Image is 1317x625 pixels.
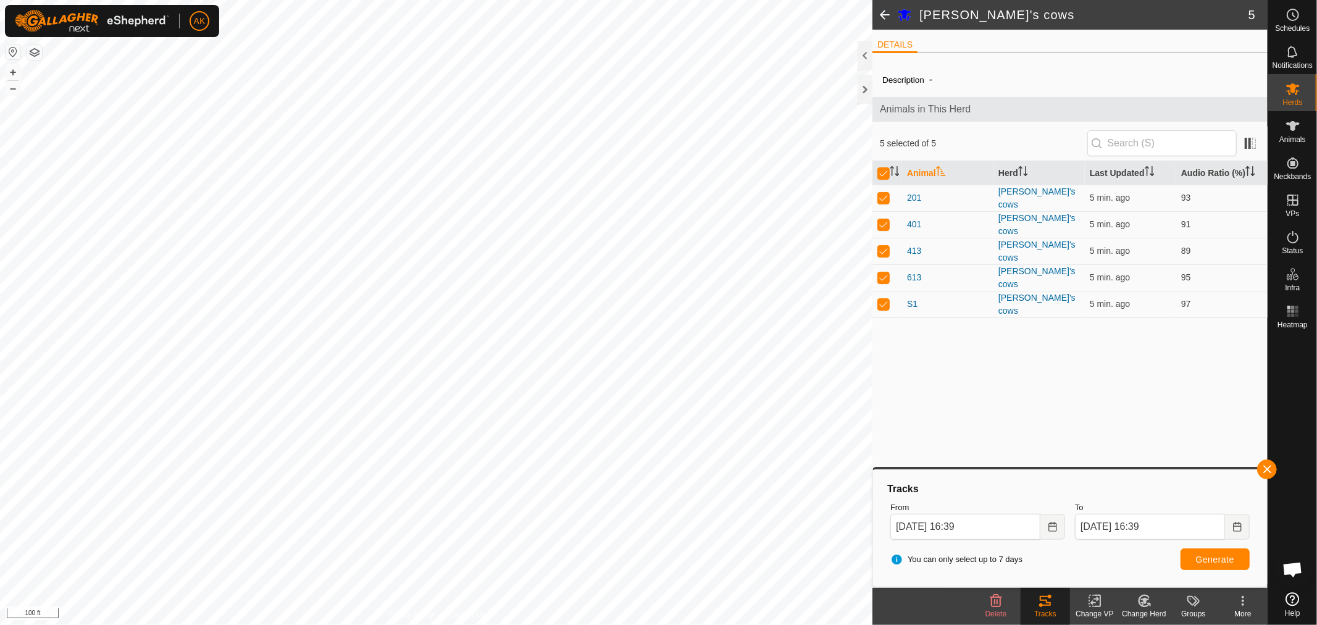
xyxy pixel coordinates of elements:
span: Animals [1279,136,1306,143]
div: More [1218,608,1268,619]
span: VPs [1286,210,1299,217]
th: Last Updated [1085,161,1176,185]
span: 5 [1248,6,1255,24]
span: AK [194,15,206,28]
th: Audio Ratio (%) [1176,161,1268,185]
div: Groups [1169,608,1218,619]
p-sorticon: Activate to sort [1245,168,1255,178]
span: Animals in This Herd [880,102,1260,117]
span: 613 [907,271,921,284]
span: Help [1285,610,1300,617]
span: 413 [907,245,921,258]
span: Heatmap [1277,321,1308,329]
span: Oct 14, 2025, 4:35 PM [1090,299,1130,309]
a: Help [1268,587,1317,622]
th: Herd [993,161,1085,185]
button: – [6,81,20,96]
span: 401 [907,218,921,231]
span: Herds [1282,99,1302,106]
span: Oct 14, 2025, 4:35 PM [1090,193,1130,203]
a: Privacy Policy [388,609,434,620]
p-sorticon: Activate to sort [1018,168,1028,178]
div: Tracks [885,482,1255,497]
label: From [890,501,1065,514]
button: Reset Map [6,44,20,59]
label: Description [882,75,924,85]
span: - [924,69,937,90]
span: 5 selected of 5 [880,137,1087,150]
span: 89 [1181,246,1191,256]
span: 97 [1181,299,1191,309]
span: You can only select up to 7 days [890,553,1022,566]
span: 93 [1181,193,1191,203]
div: Change VP [1070,608,1119,619]
p-sorticon: Activate to sort [890,168,900,178]
input: Search (S) [1087,130,1237,156]
span: Schedules [1275,25,1310,32]
span: Generate [1196,555,1234,564]
th: Animal [902,161,993,185]
span: Delete [985,610,1007,618]
span: Oct 14, 2025, 4:35 PM [1090,272,1130,282]
img: Gallagher Logo [15,10,169,32]
button: Choose Date [1225,514,1250,540]
button: Map Layers [27,45,42,60]
span: Neckbands [1274,173,1311,180]
div: [PERSON_NAME]'s cows [998,238,1080,264]
span: 95 [1181,272,1191,282]
span: S1 [907,298,918,311]
span: 201 [907,191,921,204]
div: [PERSON_NAME]'s cows [998,185,1080,211]
label: To [1075,501,1250,514]
span: Oct 14, 2025, 4:35 PM [1090,219,1130,229]
a: Contact Us [448,609,485,620]
div: [PERSON_NAME]'s cows [998,265,1080,291]
div: [PERSON_NAME]'s cows [998,212,1080,238]
div: Open chat [1274,551,1311,588]
span: Notifications [1273,62,1313,69]
button: Choose Date [1040,514,1065,540]
span: 91 [1181,219,1191,229]
span: Status [1282,247,1303,254]
span: Infra [1285,284,1300,292]
li: DETAILS [872,38,918,53]
p-sorticon: Activate to sort [1145,168,1155,178]
div: Change Herd [1119,608,1169,619]
p-sorticon: Activate to sort [936,168,946,178]
button: + [6,65,20,80]
span: Oct 14, 2025, 4:35 PM [1090,246,1130,256]
div: [PERSON_NAME]'s cows [998,292,1080,317]
h2: [PERSON_NAME]'s cows [919,7,1248,22]
button: Generate [1181,548,1250,570]
div: Tracks [1021,608,1070,619]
